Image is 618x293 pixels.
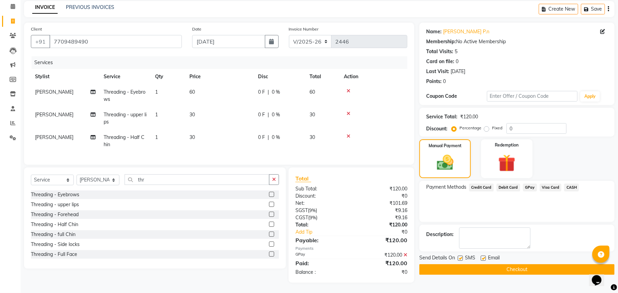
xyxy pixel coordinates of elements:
span: 30 [310,134,315,140]
div: ₹101.69 [351,200,412,207]
div: GPay [290,251,351,259]
label: Redemption [495,142,518,148]
div: Payable: [290,236,351,244]
span: 1 [155,89,158,95]
button: Create New [539,4,578,14]
div: ₹120.00 [351,259,412,267]
label: Date [192,26,201,32]
span: 0 % [272,89,280,96]
a: Add Tip [290,228,362,236]
th: Stylist [31,69,100,84]
div: 0 [443,78,446,85]
div: [DATE] [451,68,465,75]
div: Description: [426,231,454,238]
input: Enter Offer / Coupon Code [487,91,578,102]
iframe: chat widget [589,266,611,286]
span: 60 [189,89,195,95]
span: 30 [189,134,195,140]
a: PREVIOUS INVOICES [66,4,114,10]
div: ₹0 [351,192,412,200]
input: Search or Scan [125,174,269,185]
span: SMS [465,254,475,263]
div: Threading - Eyebrows [31,191,79,198]
div: 5 [455,48,457,55]
div: Last Visit: [426,68,449,75]
div: ( ) [290,207,351,214]
span: Payment Methods [426,184,466,191]
span: CASH [564,184,579,191]
div: ₹120.00 [351,236,412,244]
span: 9% [309,208,316,213]
div: Sub Total: [290,185,351,192]
div: Points: [426,78,442,85]
span: Email [488,254,500,263]
button: Checkout [419,264,615,275]
div: ₹120.00 [460,113,478,120]
div: Threading - Side locks [31,241,80,248]
span: Threading - Eyebrows [104,89,145,102]
button: Apply [580,91,600,102]
img: _cash.svg [432,153,459,172]
div: Payments [295,246,407,251]
div: Threading - Half Chin [31,221,78,228]
th: Service [100,69,151,84]
span: Credit Card [469,184,494,191]
div: ₹120.00 [351,251,412,259]
span: [PERSON_NAME] [35,89,73,95]
input: Search by Name/Mobile/Email/Code [49,35,182,48]
span: 0 F [258,111,265,118]
span: 1 [155,112,158,118]
div: Services [32,56,412,69]
span: | [268,89,269,96]
span: CGST [295,214,308,221]
div: Coupon Code [426,93,487,100]
label: Invoice Number [289,26,319,32]
div: Threading - upper lips [31,201,79,208]
button: Save [581,4,605,14]
label: Percentage [459,125,481,131]
th: Total [305,69,340,84]
div: Discount: [290,192,351,200]
div: ₹120.00 [351,185,412,192]
div: ₹120.00 [351,221,412,228]
span: 0 F [258,134,265,141]
label: Client [31,26,42,32]
div: ( ) [290,214,351,221]
label: Fixed [492,125,502,131]
th: Action [340,69,407,84]
img: _gift.svg [493,152,521,174]
span: 30 [189,112,195,118]
th: Qty [151,69,185,84]
span: 1 [155,134,158,140]
span: 9% [310,215,316,220]
span: | [268,134,269,141]
div: Threading - full Chin [31,231,75,238]
span: Total [295,175,311,182]
div: Threading - Full Face [31,251,77,258]
div: ₹9.16 [351,207,412,214]
a: INVOICE [32,1,58,14]
a: [PERSON_NAME] P.n [443,28,489,35]
span: GPay [523,184,537,191]
div: ₹0 [362,228,412,236]
div: ₹9.16 [351,214,412,221]
span: 0 % [272,134,280,141]
span: [PERSON_NAME] [35,112,73,118]
div: Balance : [290,269,351,276]
span: 0 F [258,89,265,96]
div: No Active Membership [426,38,608,45]
span: Visa Card [540,184,562,191]
div: Card on file: [426,58,454,65]
span: 0 % [272,111,280,118]
span: 30 [310,112,315,118]
span: Send Details On [419,254,455,263]
label: Manual Payment [429,143,462,149]
div: Net: [290,200,351,207]
span: SGST [295,207,308,213]
div: Membership: [426,38,456,45]
span: [PERSON_NAME] [35,134,73,140]
div: Paid: [290,259,351,267]
th: Disc [254,69,305,84]
span: | [268,111,269,118]
div: ₹0 [351,269,412,276]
